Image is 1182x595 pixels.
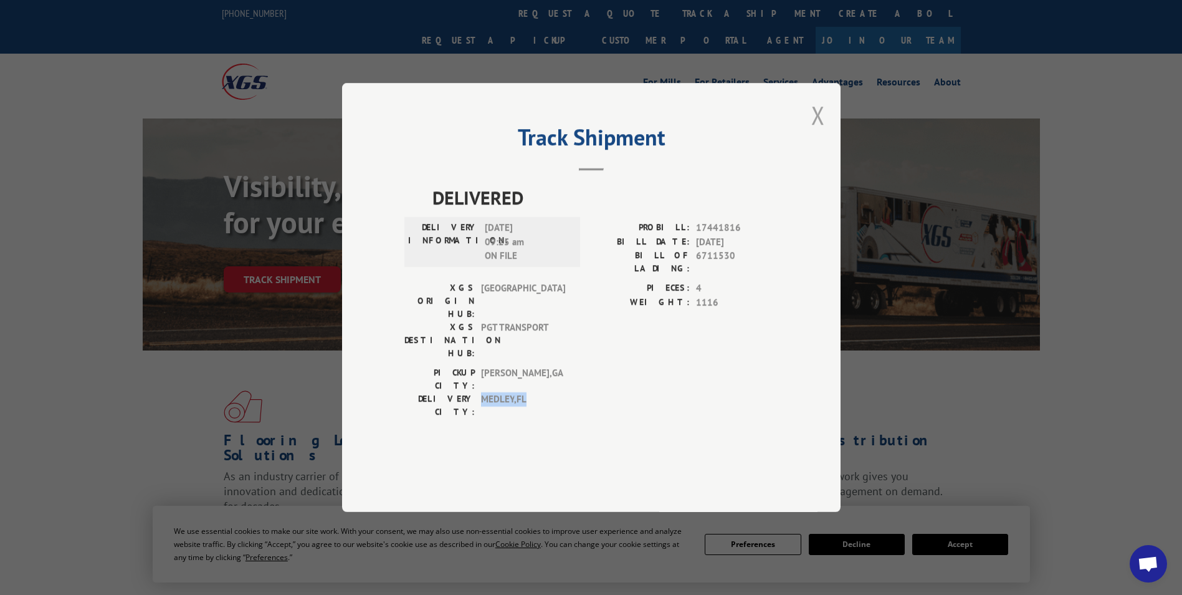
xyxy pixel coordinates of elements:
[481,392,565,418] span: MEDLEY , FL
[696,281,778,296] span: 4
[591,249,690,275] label: BILL OF LADING:
[404,321,475,360] label: XGS DESTINATION HUB:
[408,221,479,263] label: DELIVERY INFORMATION:
[591,281,690,296] label: PIECES:
[591,296,690,310] label: WEIGHT:
[404,366,475,392] label: PICKUP CITY:
[485,221,569,263] span: [DATE] 09:25 am ON FILE
[481,321,565,360] span: PGT TRANSPORT
[811,99,825,132] button: Close modal
[432,183,778,211] span: DELIVERED
[481,366,565,392] span: [PERSON_NAME] , GA
[404,392,475,418] label: DELIVERY CITY:
[404,128,778,152] h2: Track Shipment
[591,221,690,235] label: PROBILL:
[404,281,475,321] label: XGS ORIGIN HUB:
[696,221,778,235] span: 17441816
[1130,545,1167,583] div: Open chat
[696,249,778,275] span: 6711530
[696,235,778,249] span: [DATE]
[591,235,690,249] label: BILL DATE:
[696,296,778,310] span: 1116
[481,281,565,321] span: [GEOGRAPHIC_DATA]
